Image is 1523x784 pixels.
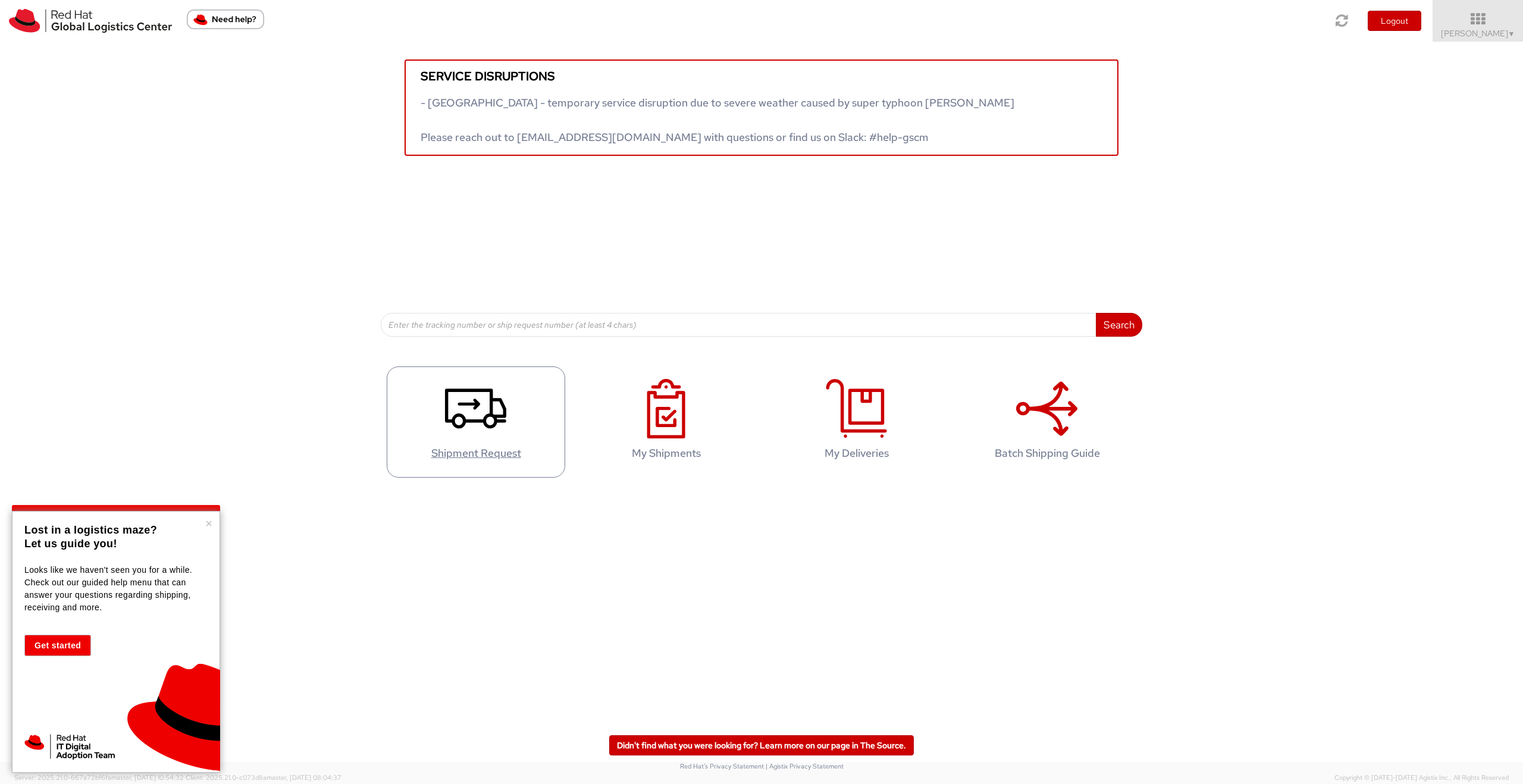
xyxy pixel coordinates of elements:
button: Get started [24,635,91,656]
h4: Shipment Request [399,447,553,459]
a: | Agistix Privacy Statement [766,762,844,770]
button: Close [205,518,212,529]
a: Batch Shipping Guide [958,366,1136,478]
h4: My Shipments [590,447,743,459]
span: Copyright © [DATE]-[DATE] Agistix Inc., All Rights Reserved [1334,773,1509,783]
span: master, [DATE] 08:04:37 [267,773,341,782]
a: Didn't find what you were looking for? Learn more on our page in The Source. [609,735,914,755]
strong: Lost in a logistics maze? [24,524,157,536]
input: Enter the tracking number or ship request number (at least 4 chars) [381,313,1096,337]
span: Server: 2025.21.0-667a72bf6fa [14,773,184,782]
strong: Let us guide you! [24,538,117,550]
p: Looks like we haven't seen you for a while. Check out our guided help menu that can answer your q... [24,564,205,614]
h5: Service disruptions [421,70,1102,83]
button: Need help? [187,10,264,29]
span: Client: 2025.21.0-c073d8a [186,773,341,782]
a: Service disruptions - [GEOGRAPHIC_DATA] - temporary service disruption due to severe weather caus... [405,59,1118,156]
h4: Batch Shipping Guide [970,447,1124,459]
span: ▼ [1508,29,1515,39]
button: Search [1096,313,1142,337]
span: [PERSON_NAME] [1441,28,1515,39]
a: My Shipments [577,366,756,478]
span: - [GEOGRAPHIC_DATA] - temporary service disruption due to severe weather caused by super typhoon ... [421,96,1014,144]
span: master, [DATE] 10:54:32 [111,773,184,782]
a: My Deliveries [767,366,946,478]
img: rh-logistics-00dfa346123c4ec078e1.svg [9,9,172,33]
button: Logout [1368,11,1421,31]
a: Red Hat's Privacy Statement [680,762,764,770]
a: Shipment Request [387,366,565,478]
h4: My Deliveries [780,447,933,459]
